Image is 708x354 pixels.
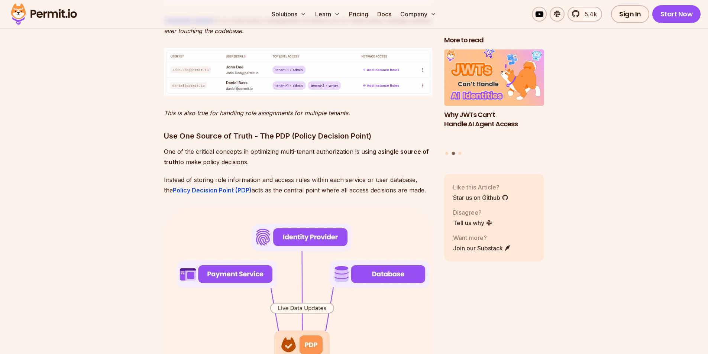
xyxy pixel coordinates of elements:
button: Go to slide 1 [445,152,448,155]
h2: More to read [444,36,544,45]
a: Join our Substack [453,243,511,252]
a: Why JWTs Can’t Handle AI Agent AccessWhy JWTs Can’t Handle AI Agent Access [444,49,544,147]
span: 5.4k [580,10,597,19]
a: Pricing [346,7,371,22]
img: image.png [164,48,432,96]
button: Solutions [269,7,309,22]
button: Company [397,7,439,22]
strong: single source of truth [164,148,429,166]
div: Posts [444,49,544,156]
button: Go to slide 2 [452,152,455,155]
p: Like this Article? [453,182,508,191]
h3: Use One Source of Truth - The PDP (Policy Decision Point) [164,130,432,142]
a: Policy Decision Point (PDP) [173,186,252,194]
p: Disagree? [453,208,492,217]
em: This is also true for handling role assignments for multiple tenants. [164,109,350,117]
a: Start Now [652,5,701,23]
button: Go to slide 3 [458,152,461,155]
p: Instead of storing role information and access rules within each service or user database, the ac... [164,175,432,195]
img: Why JWTs Can’t Handle AI Agent Access [444,49,544,106]
h3: Why JWTs Can’t Handle AI Agent Access [444,110,544,129]
p: One of the critical concepts in optimizing multi-tenant authorization is using a to make policy d... [164,146,432,167]
a: Sign In [611,5,649,23]
li: 2 of 3 [444,49,544,147]
img: Permit logo [7,1,80,27]
button: Learn [312,7,343,22]
a: Star us on Github [453,193,508,202]
p: Want more? [453,233,511,242]
em: ’s no-code policy management UI allows you to make policy changes without ever touching the codeb... [164,17,431,35]
a: 5.4k [568,7,602,22]
a: Docs [374,7,394,22]
a: Tell us why [453,218,492,227]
